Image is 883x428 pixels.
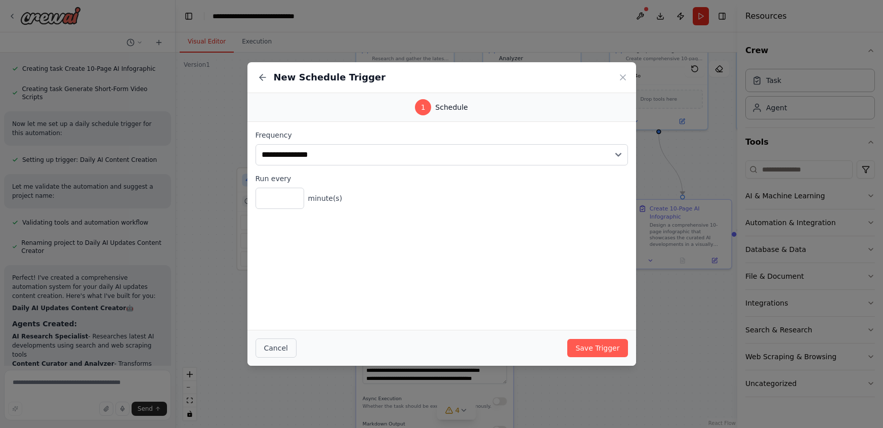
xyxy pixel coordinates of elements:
[256,130,628,140] label: Frequency
[274,70,386,84] h2: New Schedule Trigger
[308,193,343,203] span: minute(s)
[435,102,468,112] span: Schedule
[567,339,627,357] button: Save Trigger
[256,174,628,184] label: Run every
[415,99,431,115] div: 1
[256,338,297,358] button: Cancel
